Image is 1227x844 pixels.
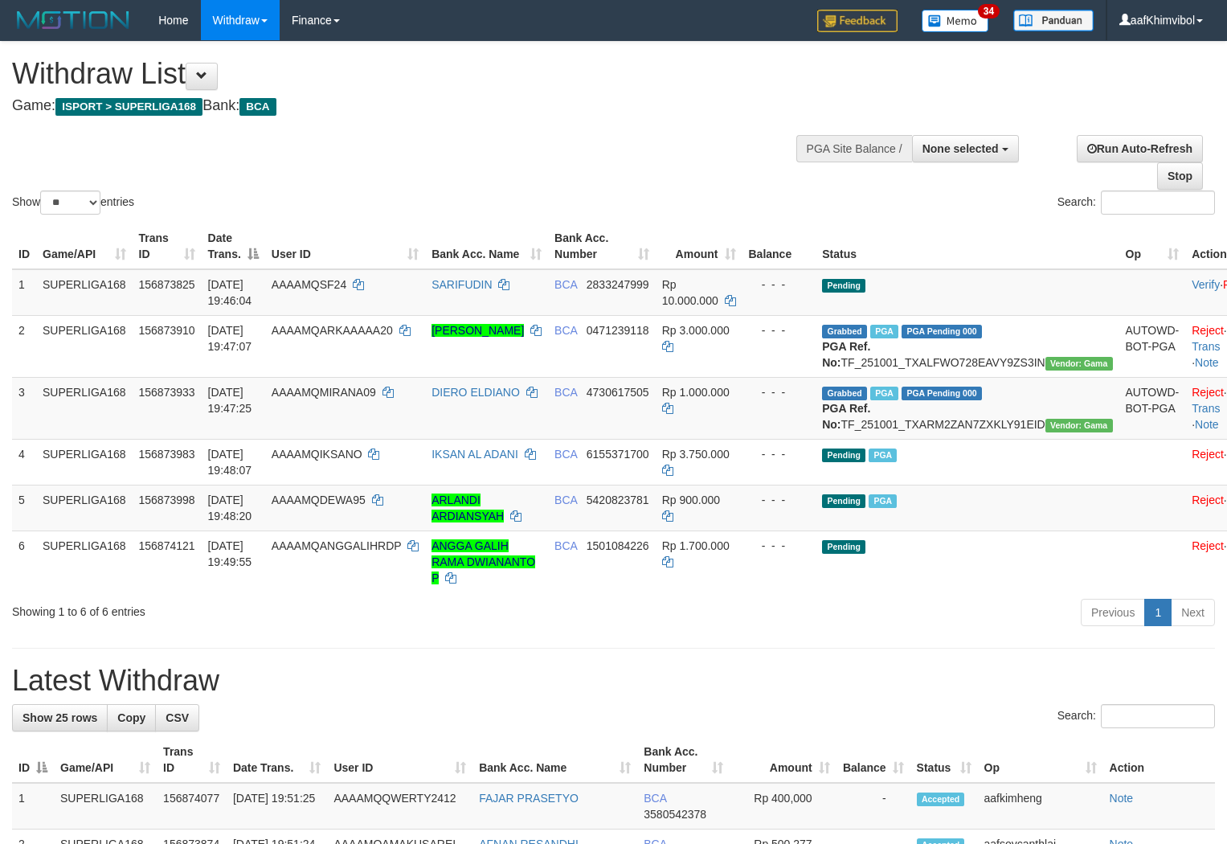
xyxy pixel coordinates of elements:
[55,98,202,116] span: ISPORT > SUPERLIGA168
[587,448,649,461] span: Copy 6155371700 to clipboard
[917,793,965,806] span: Accepted
[12,191,134,215] label: Show entries
[1192,324,1224,337] a: Reject
[587,494,649,506] span: Copy 5420823781 to clipboard
[36,223,133,269] th: Game/API: activate to sort column ascending
[822,494,865,508] span: Pending
[1101,191,1215,215] input: Search:
[662,278,718,307] span: Rp 10.000.000
[922,142,999,155] span: None selected
[139,448,195,461] span: 156873983
[869,494,897,508] span: Marked by aafsoycanthlai
[1192,539,1224,552] a: Reject
[644,808,706,821] span: Copy 3580542378 to clipboard
[157,783,227,830] td: 156874077
[730,737,836,783] th: Amount: activate to sort column ascending
[431,386,520,399] a: DIERO ELDIANO
[12,377,36,439] td: 3
[208,539,252,568] span: [DATE] 19:49:55
[1195,418,1219,431] a: Note
[1045,357,1113,371] span: Vendor URL: https://trx31.1velocity.biz
[822,540,865,554] span: Pending
[272,278,346,291] span: AAAAMQSF24
[1057,191,1215,215] label: Search:
[1057,704,1215,728] label: Search:
[12,704,108,731] a: Show 25 rows
[208,386,252,415] span: [DATE] 19:47:25
[431,539,535,584] a: ANGGA GALIH RAMA DWIANANTO P
[208,448,252,477] span: [DATE] 19:48:07
[822,279,865,293] span: Pending
[749,538,810,554] div: - - -
[227,783,328,830] td: [DATE] 19:51:25
[12,439,36,485] td: 4
[107,704,156,731] a: Copy
[472,737,637,783] th: Bank Acc. Name: activate to sort column ascending
[139,278,195,291] span: 156873825
[817,10,898,32] img: Feedback.jpg
[12,597,499,620] div: Showing 1 to 6 of 6 entries
[12,783,54,830] td: 1
[1171,599,1215,626] a: Next
[662,386,730,399] span: Rp 1.000.000
[227,737,328,783] th: Date Trans.: activate to sort column ascending
[662,539,730,552] span: Rp 1.700.000
[1119,377,1186,439] td: AUTOWD-BOT-PGA
[139,386,195,399] span: 156873933
[644,792,666,805] span: BCA
[12,8,134,32] img: MOTION_logo.png
[1192,278,1220,291] a: Verify
[912,135,1019,162] button: None selected
[587,324,649,337] span: Copy 0471239118 to clipboard
[1157,162,1203,190] a: Stop
[431,278,492,291] a: SARIFUDIN
[36,439,133,485] td: SUPERLIGA168
[54,737,157,783] th: Game/API: activate to sort column ascending
[749,446,810,462] div: - - -
[796,135,912,162] div: PGA Site Balance /
[822,402,870,431] b: PGA Ref. No:
[239,98,276,116] span: BCA
[836,783,910,830] td: -
[730,783,836,830] td: Rp 400,000
[1119,315,1186,377] td: AUTOWD-BOT-PGA
[656,223,742,269] th: Amount: activate to sort column ascending
[479,792,579,805] a: FAJAR PRASETYO
[1192,494,1224,506] a: Reject
[554,539,577,552] span: BCA
[155,704,199,731] a: CSV
[1077,135,1203,162] a: Run Auto-Refresh
[822,449,865,462] span: Pending
[208,324,252,353] span: [DATE] 19:47:07
[431,324,524,337] a: [PERSON_NAME]
[431,494,504,522] a: ARLANDI ARDIANSYAH
[12,58,802,90] h1: Withdraw List
[272,324,393,337] span: AAAAMQARKAAAAA20
[870,325,898,338] span: Marked by aafchhiseyha
[1103,737,1215,783] th: Action
[431,448,518,461] a: IKSAN AL ADANI
[133,223,202,269] th: Trans ID: activate to sort column ascending
[36,485,133,531] td: SUPERLIGA168
[36,531,133,592] td: SUPERLIGA168
[12,98,802,114] h4: Game: Bank:
[816,377,1119,439] td: TF_251001_TXARM2ZAN7ZXKLY91EID
[22,711,97,724] span: Show 25 rows
[978,737,1103,783] th: Op: activate to sort column ascending
[272,448,362,461] span: AAAAMQIKSANO
[12,665,1215,697] h1: Latest Withdraw
[662,324,730,337] span: Rp 3.000.000
[836,737,910,783] th: Balance: activate to sort column ascending
[554,448,577,461] span: BCA
[554,324,577,337] span: BCA
[117,711,145,724] span: Copy
[816,315,1119,377] td: TF_251001_TXALFWO728EAVY9ZS3IN
[749,277,810,293] div: - - -
[1192,386,1224,399] a: Reject
[978,783,1103,830] td: aafkimheng
[554,278,577,291] span: BCA
[1045,419,1113,432] span: Vendor URL: https://trx31.1velocity.biz
[1013,10,1094,31] img: panduan.png
[12,269,36,316] td: 1
[1101,704,1215,728] input: Search:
